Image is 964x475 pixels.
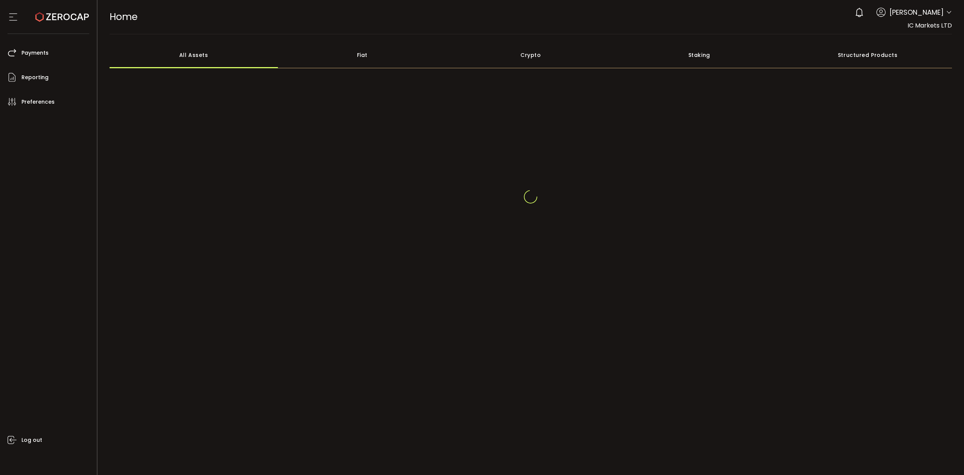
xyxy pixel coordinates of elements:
[110,10,137,23] span: Home
[21,47,49,58] span: Payments
[21,72,49,83] span: Reporting
[21,435,42,446] span: Log out
[447,42,615,68] div: Crypto
[889,7,944,17] span: [PERSON_NAME]
[21,97,55,107] span: Preferences
[615,42,784,68] div: Staking
[278,42,447,68] div: Fiat
[908,21,952,30] span: IC Markets LTD
[784,42,952,68] div: Structured Products
[110,42,278,68] div: All Assets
